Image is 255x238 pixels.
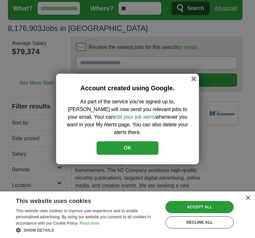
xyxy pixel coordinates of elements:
[165,216,234,228] div: Decline all
[16,195,143,205] div: This website uses cookies
[114,114,156,120] a: edit your job alerts
[80,221,99,226] a: Read more, opens a new window
[16,209,151,226] span: This website uses cookies to improve user experience and to enable personalised advertising. By u...
[245,196,250,201] div: Close
[16,227,159,233] div: Show details
[66,83,189,93] h2: Account created using Google.
[97,141,158,155] button: OK
[66,98,189,136] p: As part of the service you've signed up to, [PERSON_NAME] will now send you relevant jobs to your...
[24,228,54,233] span: Show details
[165,201,234,213] div: Accept all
